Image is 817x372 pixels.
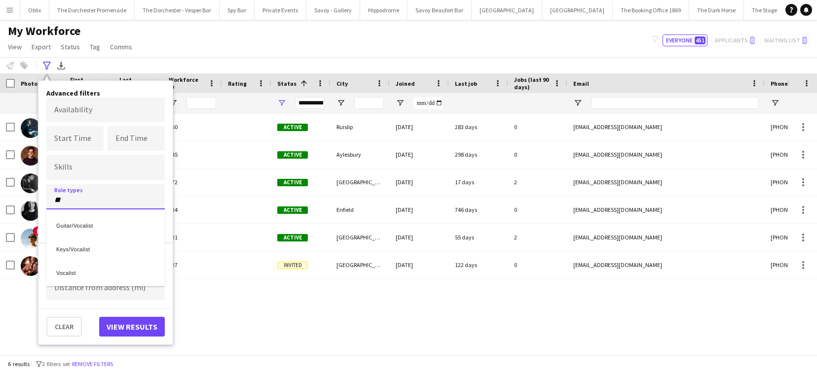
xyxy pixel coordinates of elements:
button: The Stage [744,0,785,20]
span: 2 filters set [42,360,70,368]
button: Savoy Beaufort Bar [408,0,472,20]
button: [GEOGRAPHIC_DATA] [542,0,613,20]
button: The Booking Office 1869 [613,0,689,20]
button: Oblix [20,0,49,20]
button: Spy Bar [220,0,255,20]
button: Remove filters [70,359,115,370]
button: Hippodrome [360,0,408,20]
div: Guitar/Vocalist [46,212,165,236]
button: Private Events [255,0,306,20]
button: The Dorchester Promenade [49,0,135,20]
button: The Dorchester - Vesper Bar [135,0,220,20]
button: Savoy - Gallery [306,0,360,20]
button: [GEOGRAPHIC_DATA] [472,0,542,20]
button: View results [99,317,165,337]
div: Keys/Vocalist [46,236,165,260]
button: The Dark Horse [689,0,744,20]
div: Vocalist [46,260,165,283]
button: Clear [46,317,82,337]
